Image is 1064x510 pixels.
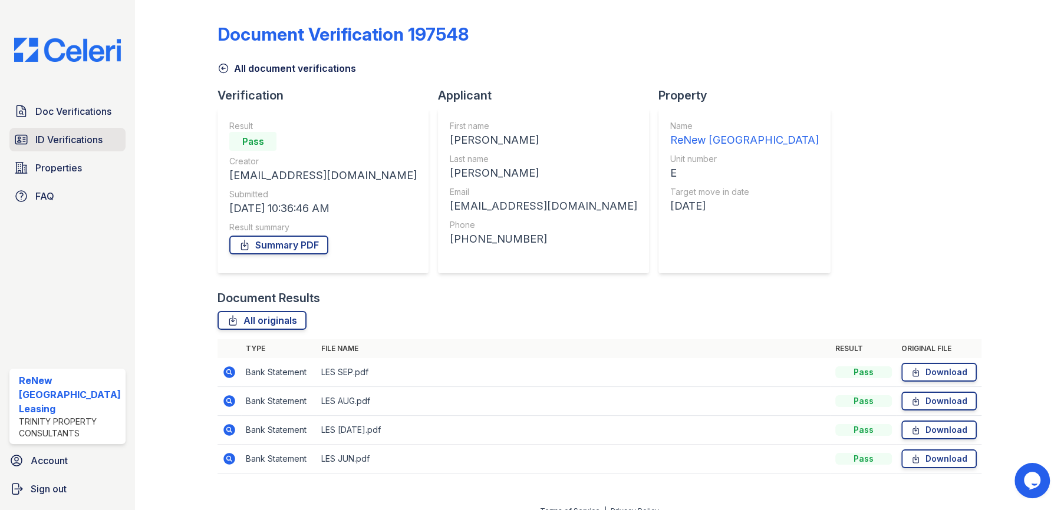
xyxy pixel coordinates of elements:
div: Submitted [229,188,417,200]
div: Trinity Property Consultants [19,416,121,439]
div: Name [670,120,819,132]
div: Document Verification 197548 [218,24,469,45]
div: Pass [835,366,892,378]
div: Pass [835,395,892,407]
div: Result [229,120,417,132]
img: CE_Logo_Blue-a8612792a0a2168367f1c8372b55b34899dd931a85d93a1a3d3e32e68fde9ad4.png [5,38,130,62]
div: Property [658,87,840,104]
div: [PERSON_NAME] [450,132,637,148]
div: Verification [218,87,438,104]
div: First name [450,120,637,132]
span: ID Verifications [35,133,103,147]
div: Result summary [229,221,417,233]
span: Properties [35,161,82,175]
div: Last name [450,153,637,165]
span: Sign out [31,482,67,496]
a: Download [901,363,977,382]
td: LES [DATE].pdf [317,416,831,445]
a: Download [901,420,977,439]
div: Document Results [218,290,320,306]
div: Pass [835,424,892,436]
div: [DATE] [670,198,819,214]
div: Unit number [670,153,819,165]
a: FAQ [9,184,126,208]
td: LES SEP.pdf [317,358,831,387]
td: Bank Statement [241,416,317,445]
td: Bank Statement [241,358,317,387]
a: Doc Verifications [9,100,126,123]
div: [EMAIL_ADDRESS][DOMAIN_NAME] [450,198,637,214]
th: Type [241,339,317,358]
div: Pass [835,453,892,465]
div: [DATE] 10:36:46 AM [229,200,417,217]
td: LES AUG.pdf [317,387,831,416]
th: Original file [897,339,981,358]
th: Result [831,339,897,358]
a: All document verifications [218,61,356,75]
div: [PERSON_NAME] [450,165,637,181]
div: Target move in date [670,186,819,198]
a: Download [901,449,977,468]
div: Applicant [438,87,658,104]
div: Creator [229,155,417,167]
div: E [670,165,819,181]
div: Pass [229,132,276,151]
span: Doc Verifications [35,104,111,118]
iframe: chat widget [1014,463,1052,498]
a: Download [901,392,977,410]
td: LES JUN.pdf [317,445,831,473]
div: Email [450,186,637,198]
span: FAQ [35,189,54,203]
div: [PHONE_NUMBER] [450,231,637,247]
a: ID Verifications [9,128,126,151]
span: Account [31,453,68,468]
a: Name ReNew [GEOGRAPHIC_DATA] [670,120,819,148]
div: ReNew [GEOGRAPHIC_DATA] [670,132,819,148]
a: Summary PDF [229,236,328,254]
div: Phone [450,219,637,231]
a: All originals [218,311,307,330]
div: [EMAIL_ADDRESS][DOMAIN_NAME] [229,167,417,184]
th: File name [317,339,831,358]
a: Account [5,449,130,472]
td: Bank Statement [241,445,317,473]
a: Properties [9,156,126,180]
a: Sign out [5,477,130,501]
div: ReNew [GEOGRAPHIC_DATA] Leasing [19,373,121,416]
td: Bank Statement [241,387,317,416]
